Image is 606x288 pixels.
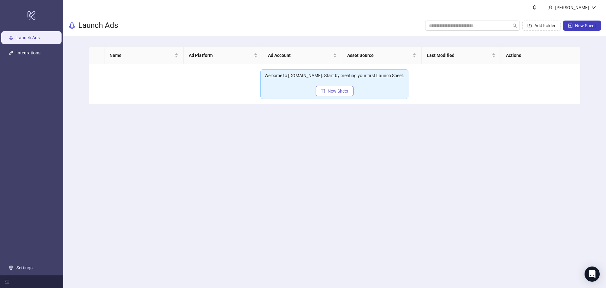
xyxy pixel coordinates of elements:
span: Asset Source [347,52,411,59]
span: Last Modified [427,52,490,59]
span: user [548,5,553,10]
span: bell [532,5,537,9]
button: New Sheet [563,21,601,31]
span: Name [110,52,173,59]
h3: Launch Ads [78,21,118,31]
th: Actions [501,47,580,64]
span: Ad Platform [189,52,252,59]
span: plus-square [568,23,573,28]
a: Launch Ads [16,35,40,40]
span: Add Folder [534,23,555,28]
button: Add Folder [522,21,561,31]
div: Welcome to [DOMAIN_NAME]. Start by creating your first Launch Sheet. [264,72,404,79]
span: New Sheet [575,23,596,28]
span: folder-add [527,23,532,28]
div: Open Intercom Messenger [585,267,600,282]
span: search [513,23,517,28]
span: plus-square [321,89,325,93]
th: Last Modified [422,47,501,64]
div: [PERSON_NAME] [553,4,591,11]
span: rocket [68,22,76,29]
th: Name [104,47,184,64]
span: Ad Account [268,52,332,59]
span: down [591,5,596,10]
span: menu-fold [5,279,9,284]
button: New Sheet [316,86,353,96]
th: Asset Source [342,47,421,64]
span: New Sheet [328,89,348,94]
a: Integrations [16,50,40,55]
th: Ad Account [263,47,342,64]
a: Settings [16,265,33,270]
th: Ad Platform [184,47,263,64]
